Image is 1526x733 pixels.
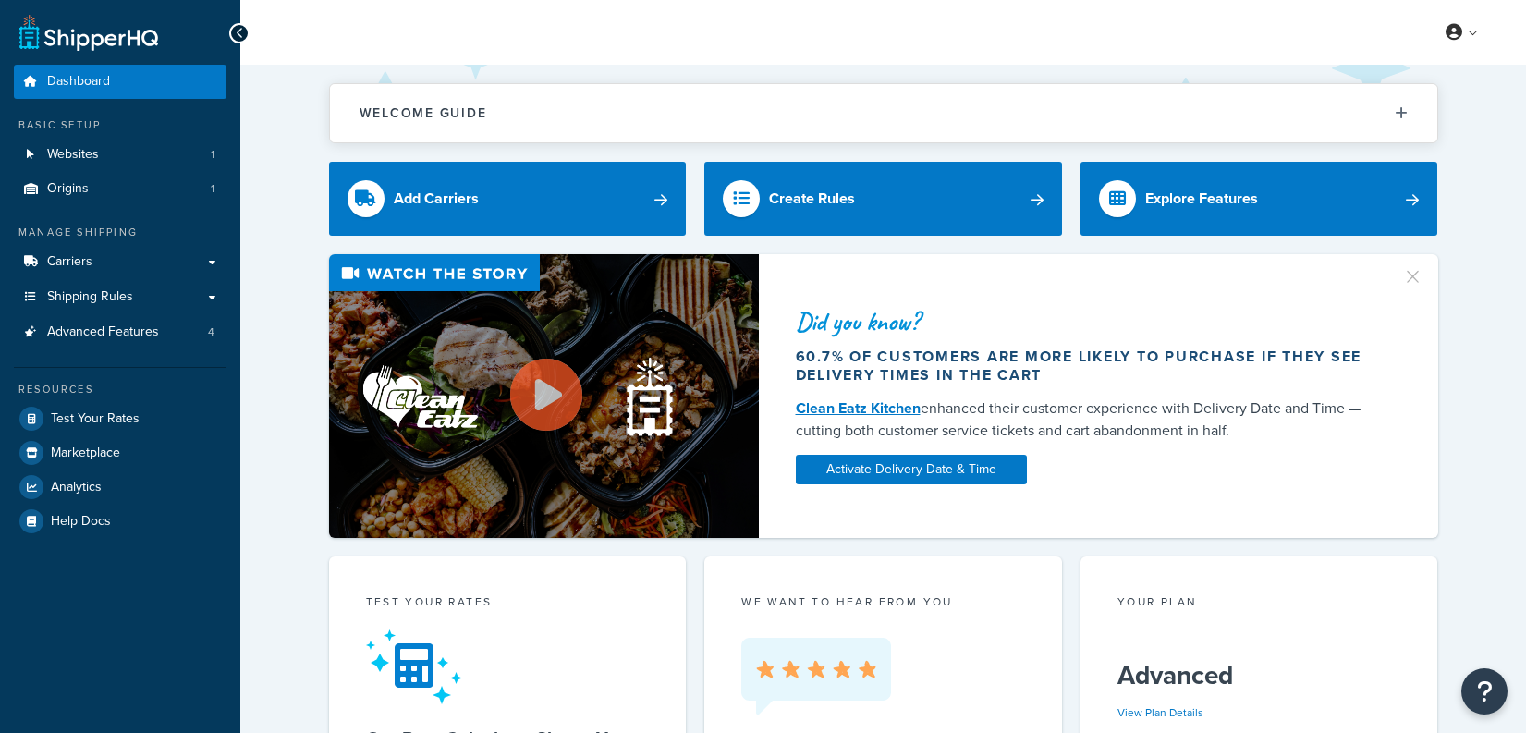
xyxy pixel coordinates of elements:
span: Origins [47,181,89,197]
a: Marketplace [14,436,226,470]
span: Analytics [51,480,102,495]
a: Origins1 [14,172,226,206]
span: Websites [47,147,99,163]
a: Help Docs [14,505,226,538]
span: Marketplace [51,446,120,461]
a: Advanced Features4 [14,315,226,349]
span: 1 [211,181,214,197]
li: Websites [14,138,226,172]
div: Test your rates [366,593,650,615]
a: Explore Features [1080,162,1438,236]
li: Origins [14,172,226,206]
a: Clean Eatz Kitchen [796,397,921,419]
span: Test Your Rates [51,411,140,427]
div: Did you know? [796,309,1380,335]
button: Open Resource Center [1461,668,1508,715]
div: Your Plan [1117,593,1401,615]
div: enhanced their customer experience with Delivery Date and Time — cutting both customer service ti... [796,397,1380,442]
img: Video thumbnail [329,254,759,538]
span: Carriers [47,254,92,270]
span: 1 [211,147,214,163]
h5: Advanced [1117,661,1401,690]
div: 60.7% of customers are more likely to purchase if they see delivery times in the cart [796,348,1380,385]
div: Resources [14,382,226,397]
a: Activate Delivery Date & Time [796,455,1027,484]
h2: Welcome Guide [360,106,487,120]
button: Welcome Guide [330,84,1437,142]
div: Create Rules [769,186,855,212]
a: Websites1 [14,138,226,172]
a: Test Your Rates [14,402,226,435]
a: Analytics [14,470,226,504]
span: Dashboard [47,74,110,90]
div: Basic Setup [14,117,226,133]
p: we want to hear from you [741,593,1025,610]
span: 4 [208,324,214,340]
a: Add Carriers [329,162,687,236]
div: Add Carriers [394,186,479,212]
div: Manage Shipping [14,225,226,240]
span: Shipping Rules [47,289,133,305]
span: Help Docs [51,514,111,530]
span: Advanced Features [47,324,159,340]
a: Shipping Rules [14,280,226,314]
a: Dashboard [14,65,226,99]
li: Advanced Features [14,315,226,349]
a: Carriers [14,245,226,279]
div: Explore Features [1145,186,1258,212]
a: Create Rules [704,162,1062,236]
a: View Plan Details [1117,704,1203,721]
